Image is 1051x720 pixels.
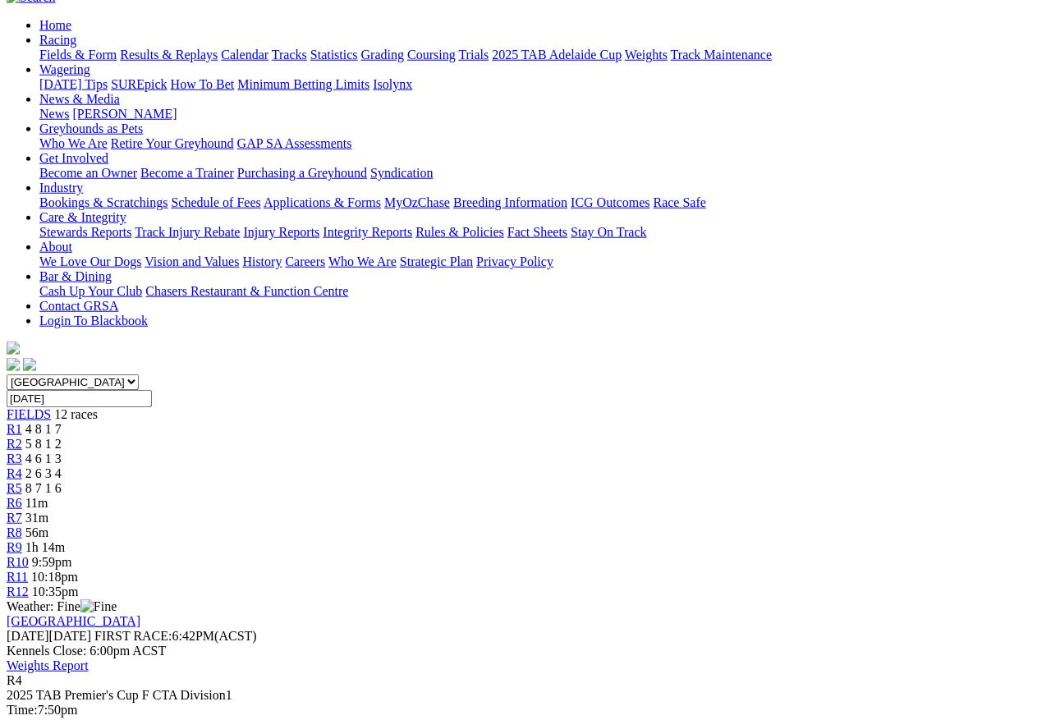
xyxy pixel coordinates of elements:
[94,629,257,643] span: 6:42PM(ACST)
[39,136,1044,151] div: Greyhounds as Pets
[370,166,433,180] a: Syndication
[23,358,36,371] img: twitter.svg
[7,481,22,495] a: R5
[7,407,51,421] a: FIELDS
[237,166,367,180] a: Purchasing a Greyhound
[39,92,120,106] a: News & Media
[39,48,1044,62] div: Racing
[7,422,22,436] a: R1
[120,48,218,62] a: Results & Replays
[25,422,62,436] span: 4 8 1 7
[7,496,22,510] a: R6
[7,644,1044,658] div: Kennels Close: 6:00pm ACST
[7,466,22,480] a: R4
[39,195,168,209] a: Bookings & Scratchings
[25,452,62,465] span: 4 6 1 3
[310,48,358,62] a: Statistics
[39,18,71,32] a: Home
[39,269,112,283] a: Bar & Dining
[39,77,108,91] a: [DATE] Tips
[39,151,108,165] a: Get Involved
[7,629,91,643] span: [DATE]
[39,33,76,47] a: Racing
[39,225,1044,240] div: Care & Integrity
[39,166,137,180] a: Become an Owner
[7,452,22,465] a: R3
[653,195,705,209] a: Race Safe
[458,48,489,62] a: Trials
[221,48,268,62] a: Calendar
[171,195,260,209] a: Schedule of Fees
[323,225,412,239] a: Integrity Reports
[7,511,22,525] span: R7
[7,555,29,569] a: R10
[39,255,1044,269] div: About
[32,585,79,598] span: 10:35pm
[39,240,72,254] a: About
[7,390,152,407] input: Select date
[39,314,148,328] a: Login To Blackbook
[39,62,90,76] a: Wagering
[492,48,622,62] a: 2025 TAB Adelaide Cup
[7,585,29,598] a: R12
[135,225,240,239] a: Track Injury Rebate
[25,481,62,495] span: 8 7 1 6
[111,77,167,91] a: SUREpick
[571,225,646,239] a: Stay On Track
[39,48,117,62] a: Fields & Form
[407,48,456,62] a: Coursing
[242,255,282,268] a: History
[39,299,118,313] a: Contact GRSA
[7,614,140,628] a: [GEOGRAPHIC_DATA]
[373,77,412,91] a: Isolynx
[32,555,72,569] span: 9:59pm
[476,255,553,268] a: Privacy Policy
[39,107,69,121] a: News
[7,525,22,539] a: R8
[328,255,397,268] a: Who We Are
[39,195,1044,210] div: Industry
[507,225,567,239] a: Fact Sheets
[39,77,1044,92] div: Wagering
[145,255,239,268] a: Vision and Values
[25,525,48,539] span: 56m
[272,48,307,62] a: Tracks
[453,195,567,209] a: Breeding Information
[171,77,235,91] a: How To Bet
[264,195,381,209] a: Applications & Forms
[7,342,20,355] img: logo-grsa-white.png
[571,195,649,209] a: ICG Outcomes
[7,688,1044,703] div: 2025 TAB Premier's Cup F CTA Division1
[25,466,62,480] span: 2 6 3 4
[39,210,126,224] a: Care & Integrity
[25,496,48,510] span: 11m
[237,77,369,91] a: Minimum Betting Limits
[7,658,89,672] a: Weights Report
[54,407,98,421] span: 12 races
[31,570,78,584] span: 10:18pm
[7,570,28,584] a: R11
[7,599,117,613] span: Weather: Fine
[140,166,234,180] a: Become a Trainer
[80,599,117,614] img: Fine
[415,225,504,239] a: Rules & Policies
[145,284,348,298] a: Chasers Restaurant & Function Centre
[671,48,772,62] a: Track Maintenance
[7,540,22,554] span: R9
[25,511,48,525] span: 31m
[7,629,49,643] span: [DATE]
[39,284,142,298] a: Cash Up Your Club
[72,107,177,121] a: [PERSON_NAME]
[39,284,1044,299] div: Bar & Dining
[361,48,404,62] a: Grading
[7,437,22,451] a: R2
[25,437,62,451] span: 5 8 1 2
